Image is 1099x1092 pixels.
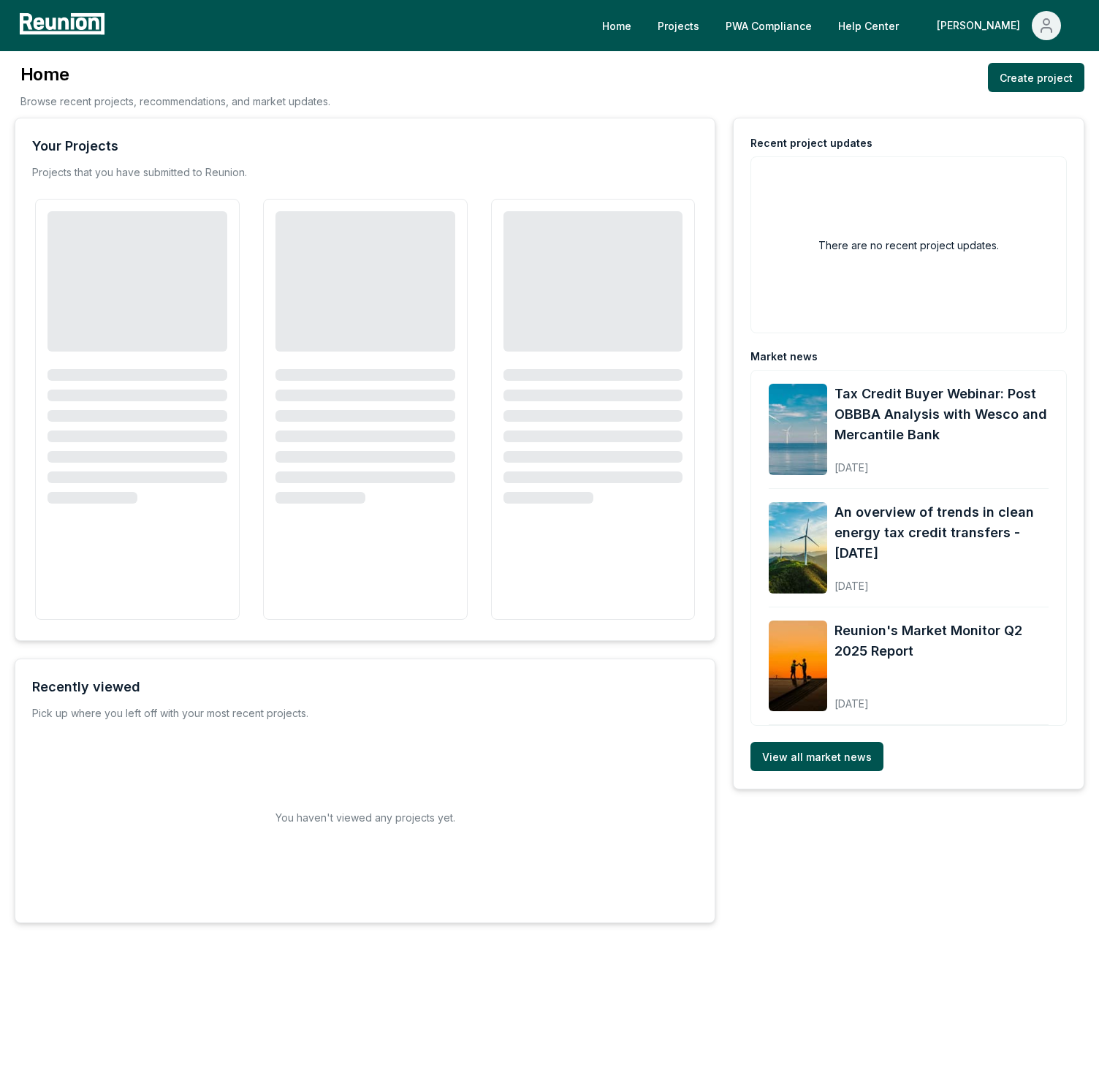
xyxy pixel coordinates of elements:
a: Tax Credit Buyer Webinar: Post OBBBA Analysis with Wesco and Mercantile Bank [834,384,1049,445]
img: An overview of trends in clean energy tax credit transfers - August 2025 [769,502,827,594]
button: [PERSON_NAME] [925,11,1073,40]
nav: Main [590,11,1084,40]
div: Your Projects [32,136,118,156]
a: Create project [988,63,1084,92]
a: Projects [646,11,711,40]
div: Market news [750,349,818,364]
div: [DATE] [834,450,1049,475]
img: Reunion's Market Monitor Q2 2025 Report [769,621,827,712]
h2: There are no recent project updates. [818,238,999,253]
a: Home [590,11,643,40]
p: Browse recent projects, recommendations, and market updates. [20,94,330,109]
div: Recently viewed [32,677,140,697]
div: Recent project updates [750,136,872,151]
a: View all market news [750,742,883,771]
div: [PERSON_NAME] [937,11,1026,40]
div: [DATE] [834,568,1049,594]
a: Help Center [826,11,910,40]
a: Reunion's Market Monitor Q2 2025 Report [834,621,1049,661]
h3: Home [20,63,330,86]
div: Pick up where you left off with your most recent projects. [32,706,308,721]
p: Projects that you have submitted to Reunion. [32,165,247,180]
a: PWA Compliance [714,11,824,40]
img: Tax Credit Buyer Webinar: Post OBBBA Analysis with Wesco and Mercantile Bank [769,384,827,475]
div: [DATE] [834,686,1049,711]
a: An overview of trends in clean energy tax credit transfers - [DATE] [834,502,1049,564]
h2: You haven't viewed any projects yet. [275,810,455,825]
